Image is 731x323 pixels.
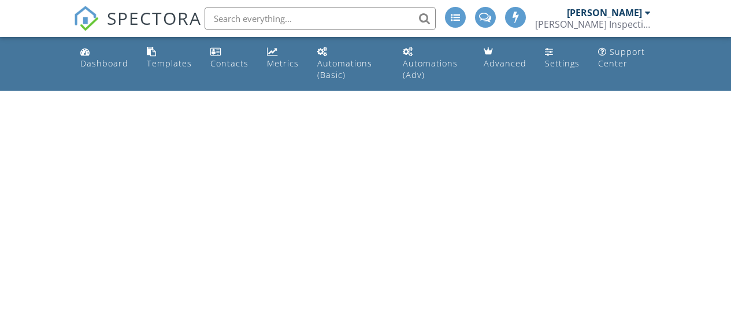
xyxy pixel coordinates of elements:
a: Automations (Advanced) [398,42,470,86]
a: Contacts [206,42,253,75]
img: The Best Home Inspection Software - Spectora [73,6,99,31]
input: Search everything... [205,7,436,30]
div: Contacts [210,58,248,69]
a: SPECTORA [73,16,202,40]
div: Advanced [484,58,526,69]
div: Settings [545,58,580,69]
a: Advanced [479,42,531,75]
div: Templates [147,58,192,69]
a: Metrics [262,42,303,75]
div: [PERSON_NAME] [567,7,642,18]
a: Settings [540,42,584,75]
a: Automations (Basic) [313,42,389,86]
div: Metrics [267,58,299,69]
span: SPECTORA [107,6,202,30]
div: Palmer Inspections [535,18,651,30]
a: Dashboard [76,42,133,75]
a: Support Center [593,42,656,75]
a: Templates [142,42,196,75]
div: Automations (Basic) [317,58,372,80]
div: Support Center [598,46,645,69]
div: Dashboard [80,58,128,69]
div: Automations (Adv) [403,58,458,80]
